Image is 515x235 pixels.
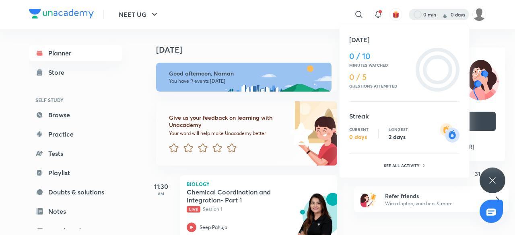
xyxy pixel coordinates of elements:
[384,163,421,168] p: See all activity
[349,111,459,121] h5: Streak
[349,35,459,45] h5: [DATE]
[349,72,412,82] h4: 0 / 5
[349,133,369,141] p: 0 days
[389,133,408,141] p: 2 days
[349,127,369,132] p: Current
[349,51,412,61] h4: 0 / 10
[349,63,412,67] p: Minutes watched
[440,123,459,143] img: streak
[349,84,412,88] p: Questions attempted
[389,127,408,132] p: Longest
